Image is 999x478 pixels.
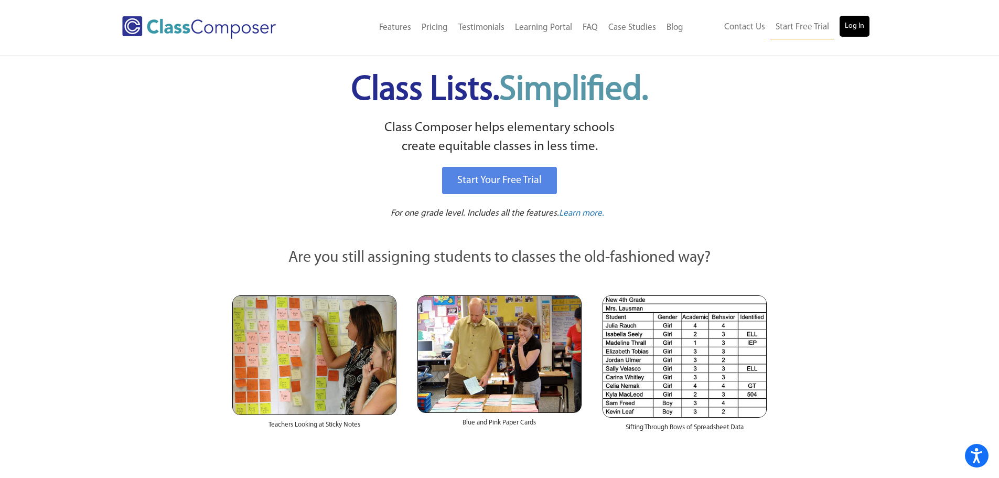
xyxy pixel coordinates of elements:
img: Blue and Pink Paper Cards [417,295,582,412]
a: FAQ [577,16,603,39]
nav: Header Menu [319,16,689,39]
span: Class Lists. [351,73,648,108]
img: Teachers Looking at Sticky Notes [232,295,396,415]
a: Start Free Trial [770,16,834,39]
nav: Header Menu [689,16,869,39]
a: Learning Portal [510,16,577,39]
div: Teachers Looking at Sticky Notes [232,415,396,440]
a: Features [374,16,416,39]
a: Testimonials [453,16,510,39]
a: Blog [661,16,689,39]
a: Log In [840,16,869,37]
p: Are you still assigning students to classes the old-fashioned way? [232,247,767,270]
img: Class Composer [122,16,276,39]
span: Learn more. [559,209,604,218]
div: Blue and Pink Paper Cards [417,413,582,438]
a: Pricing [416,16,453,39]
a: Case Studies [603,16,661,39]
img: Spreadsheets [603,295,767,418]
a: Start Your Free Trial [442,167,557,194]
span: For one grade level. Includes all the features. [391,209,559,218]
span: Start Your Free Trial [457,175,542,186]
a: Contact Us [719,16,770,39]
div: Sifting Through Rows of Spreadsheet Data [603,418,767,443]
a: Learn more. [559,207,604,220]
p: Class Composer helps elementary schools create equitable classes in less time. [231,119,769,157]
span: Simplified. [499,73,648,108]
